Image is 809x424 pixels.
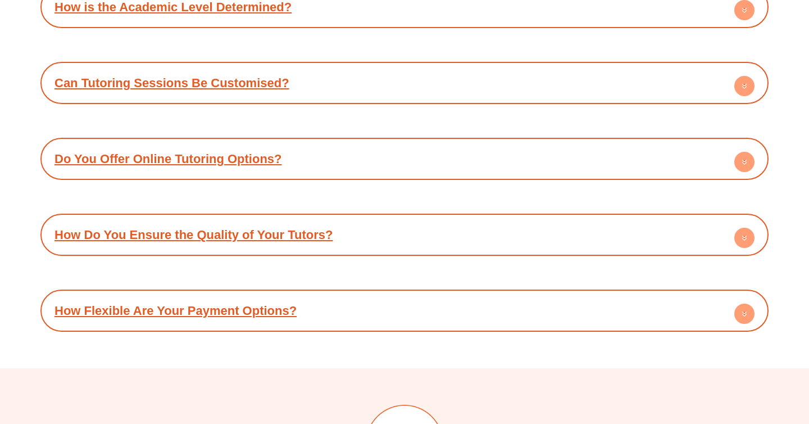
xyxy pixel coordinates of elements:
[46,219,763,250] div: How Do You Ensure the Quality of Your Tutors?
[54,304,297,318] a: How Flexible Are Your Payment Options?
[46,295,763,326] div: How Flexible Are Your Payment Options?
[46,67,763,98] div: Can Tutoring Sessions Be Customised?
[54,152,282,166] a: Do You Offer Online Tutoring Options?
[54,228,333,242] a: How Do You Ensure the Quality of Your Tutors?
[54,76,289,90] a: Can Tutoring Sessions Be Customised?
[616,297,809,424] iframe: Chat Widget
[46,143,763,174] div: Do You Offer Online Tutoring Options?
